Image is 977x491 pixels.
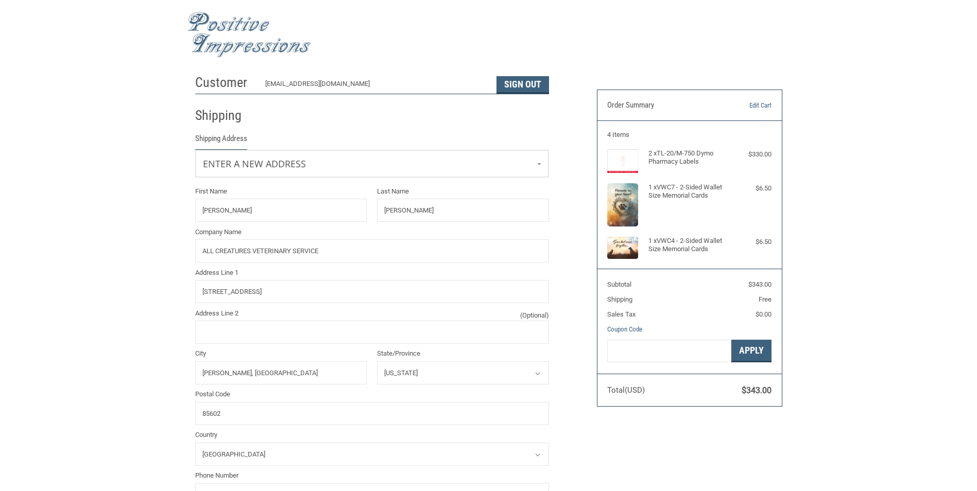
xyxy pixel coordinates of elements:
h3: Order Summary [607,100,719,111]
span: $343.00 [748,280,772,288]
label: Phone Number [195,470,549,481]
div: $6.50 [730,237,772,247]
div: $330.00 [730,149,772,160]
span: Shipping [607,295,632,303]
a: Edit Cart [719,100,772,111]
span: Total (USD) [607,385,645,395]
div: $6.50 [730,183,772,194]
a: Coupon Code [607,325,642,333]
label: State/Province [377,348,549,359]
h4: 2 x TL-20/M-750 Dymo Pharmacy Labels [648,149,728,166]
label: Company Name [195,227,549,237]
h4: 1 x VWC4 - 2-Sided Wallet Size Memorial Cards [648,237,728,254]
label: Address Line 1 [195,268,549,278]
h3: 4 Items [607,131,772,139]
h2: Customer [195,74,255,91]
label: City [195,348,367,359]
span: Enter a new address [203,157,306,170]
span: $343.00 [742,385,772,395]
h4: 1 x VWC7 - 2-Sided Wallet Size Memorial Cards [648,183,728,200]
small: (Optional) [520,310,549,321]
label: First Name [195,186,367,197]
label: Address Line 2 [195,308,549,319]
span: Subtotal [607,280,631,288]
label: Last Name [377,186,549,197]
input: Gift Certificate or Coupon Code [607,340,731,363]
span: Sales Tax [607,310,636,318]
button: Apply [731,340,772,363]
span: $0.00 [756,310,772,318]
a: Enter or select a different address [196,150,549,177]
img: Positive Impressions [187,12,311,58]
button: Sign Out [496,76,549,94]
label: Country [195,430,549,440]
legend: Shipping Address [195,133,247,150]
div: [EMAIL_ADDRESS][DOMAIN_NAME] [265,79,486,94]
label: Postal Code [195,389,549,399]
span: Free [759,295,772,303]
h2: Shipping [195,107,255,124]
